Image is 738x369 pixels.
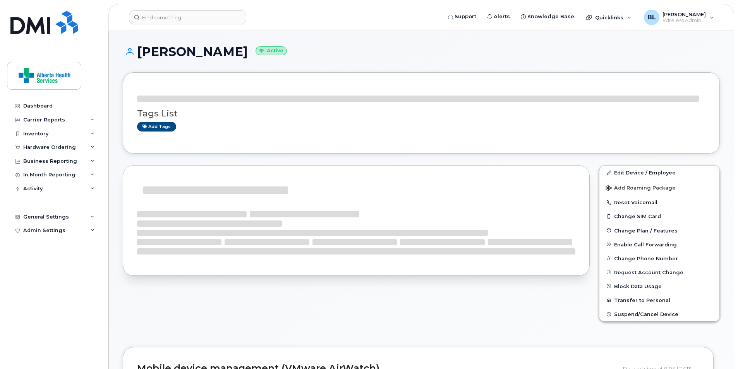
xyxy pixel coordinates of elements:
button: Request Account Change [599,265,719,279]
button: Block Data Usage [599,279,719,293]
button: Suspend/Cancel Device [599,307,719,321]
a: Add tags [137,122,176,132]
h1: [PERSON_NAME] [123,45,720,58]
a: Edit Device / Employee [599,166,719,179]
h3: Tags List [137,109,705,118]
button: Change SIM Card [599,209,719,223]
span: Change Plan / Features [614,227,678,233]
span: Enable Call Forwarding [614,241,677,247]
button: Enable Call Forwarding [599,237,719,251]
button: Transfer to Personal [599,293,719,307]
button: Add Roaming Package [599,179,719,195]
small: Active [256,46,287,55]
button: Change Phone Number [599,251,719,265]
button: Reset Voicemail [599,195,719,209]
span: Suspend/Cancel Device [614,311,678,317]
span: Add Roaming Package [606,185,676,192]
button: Change Plan / Features [599,224,719,237]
